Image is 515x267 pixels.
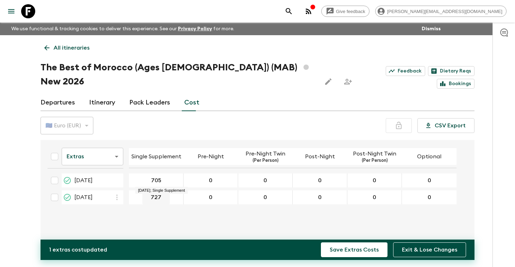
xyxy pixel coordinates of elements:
[375,6,507,17] div: [PERSON_NAME][EMAIL_ADDRESS][DOMAIN_NAME]
[131,152,181,161] p: Single Supplement
[321,6,370,17] a: Give feedback
[293,173,347,187] div: 12 Sep 2026; Post-Night
[89,94,115,111] a: Itinerary
[246,150,285,158] p: Pre-Night Twin
[199,173,222,187] button: 0
[309,173,331,187] button: 0
[353,150,396,158] p: Post-Night Twin
[178,26,212,31] a: Privacy Policy
[238,173,293,187] div: 12 Sep 2026; Pre-Night Twin
[347,190,402,204] div: 24 Oct 2026; Post-Night Twin
[41,61,316,89] h1: The Best of Morocco (Ages [DEMOGRAPHIC_DATA]) (MAB) New 2026
[41,94,75,111] a: Departures
[321,242,387,257] button: Save Extras Costs
[402,173,457,187] div: 12 Sep 2026; Optional
[49,246,107,254] p: 1 extras cost updated
[41,41,93,55] a: All itineraries
[198,152,224,161] p: Pre-Night
[8,23,237,35] p: We use functional & tracking cookies to deliver this experience. See our for more.
[363,190,386,204] button: 0
[383,9,506,14] span: [PERSON_NAME][EMAIL_ADDRESS][DOMAIN_NAME]
[420,24,442,34] button: Dismiss
[393,242,466,257] button: Exit & Lose Changes
[238,190,293,204] div: 24 Oct 2026; Pre-Night Twin
[129,190,184,204] div: 24 Oct 2026; Single Supplement
[418,173,441,187] button: 0
[362,158,388,164] p: (Per Person)
[4,4,18,18] button: menu
[54,44,89,52] p: All itineraries
[347,173,402,187] div: 12 Sep 2026; Post-Night Twin
[254,190,277,204] button: 0
[341,75,355,89] span: Share this itinerary
[254,173,277,187] button: 0
[199,190,222,204] button: 0
[184,173,238,187] div: 12 Sep 2026; Pre-Night
[48,150,62,164] div: Select all
[184,190,238,204] div: 24 Oct 2026; Pre-Night
[129,94,170,111] a: Pack Leaders
[41,116,93,135] div: 🇪🇺 Euro (EUR)
[293,190,347,204] div: 24 Oct 2026; Post-Night
[63,176,72,185] svg: On Sale
[142,190,170,204] button: 727
[402,190,457,204] div: 24 Oct 2026; Optional
[437,79,474,89] a: Bookings
[129,173,184,187] div: 12 Sep 2026; Single Supplement
[62,147,123,166] div: Extras
[386,66,425,76] a: Feedback
[332,9,369,14] span: Give feedback
[74,176,93,185] span: [DATE]
[418,190,441,204] button: 0
[282,4,296,18] button: search adventures
[63,193,72,202] svg: On Sale
[321,75,335,89] button: Edit this itinerary
[253,158,279,164] p: (Per Person)
[309,190,331,204] button: 0
[417,152,441,161] p: Optional
[184,94,199,111] a: Cost
[305,152,335,161] p: Post-Night
[417,118,474,133] button: CSV Export
[428,66,474,76] a: Dietary Reqs
[363,173,386,187] button: 0
[74,193,93,202] span: [DATE]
